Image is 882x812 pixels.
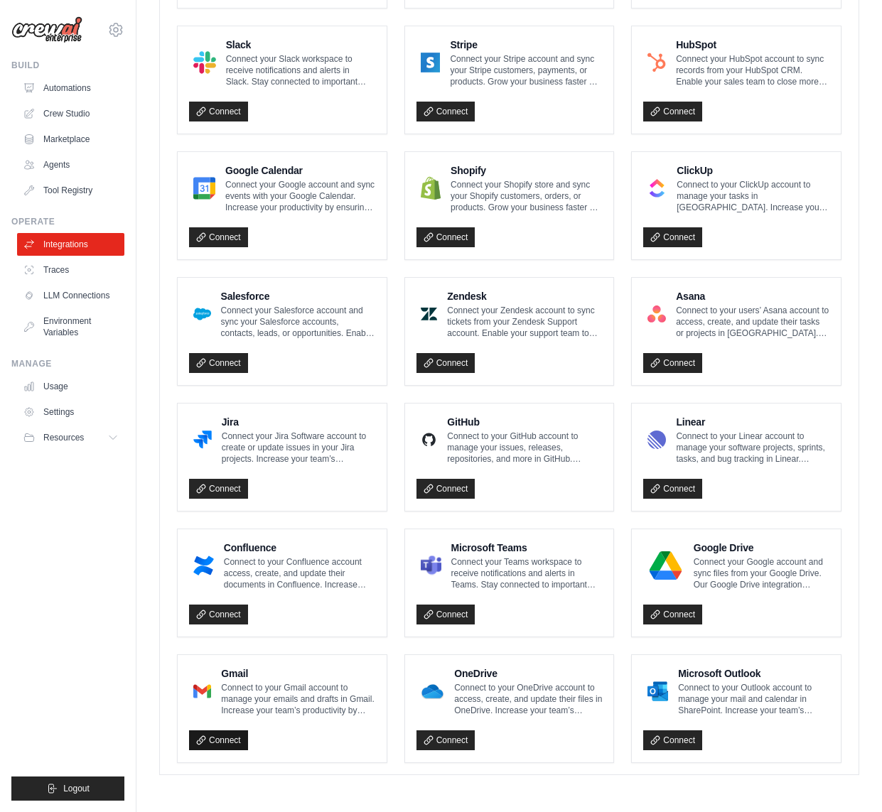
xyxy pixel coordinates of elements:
[17,233,124,256] a: Integrations
[17,375,124,398] a: Usage
[193,300,211,328] img: Salesforce Logo
[676,53,829,87] p: Connect your HubSpot account to sync records from your HubSpot CRM. Enable your sales team to clo...
[454,682,602,716] p: Connect to your OneDrive account to access, create, and update their files in OneDrive. Increase ...
[643,353,702,373] a: Connect
[221,305,375,339] p: Connect your Salesforce account and sync your Salesforce accounts, contacts, leads, or opportunit...
[421,48,441,77] img: Stripe Logo
[451,163,602,178] h4: Shopify
[447,415,602,429] h4: GitHub
[676,289,829,303] h4: Asana
[647,426,666,454] img: Linear Logo
[226,38,375,52] h4: Slack
[17,284,124,307] a: LLM Connections
[17,310,124,344] a: Environment Variables
[647,551,683,580] img: Google Drive Logo
[189,605,248,624] a: Connect
[225,179,375,213] p: Connect your Google account and sync events with your Google Calendar. Increase your productivity...
[647,300,666,328] img: Asana Logo
[222,415,375,429] h4: Jira
[221,289,375,303] h4: Salesforce
[189,227,248,247] a: Connect
[17,179,124,202] a: Tool Registry
[416,479,475,499] a: Connect
[63,783,90,794] span: Logout
[226,53,375,87] p: Connect your Slack workspace to receive notifications and alerts in Slack. Stay connected to impo...
[676,415,829,429] h4: Linear
[11,358,124,369] div: Manage
[447,289,602,303] h4: Zendesk
[678,666,829,681] h4: Microsoft Outlook
[189,353,248,373] a: Connect
[450,53,602,87] p: Connect your Stripe account and sync your Stripe customers, payments, or products. Grow your busi...
[643,730,702,750] a: Connect
[193,677,211,705] img: Gmail Logo
[43,432,84,443] span: Resources
[17,77,124,99] a: Automations
[421,677,445,705] img: OneDrive Logo
[17,102,124,125] a: Crew Studio
[193,174,215,202] img: Google Calendar Logo
[643,479,702,499] a: Connect
[447,305,602,339] p: Connect your Zendesk account to sync tickets from your Zendesk Support account. Enable your suppo...
[643,605,702,624] a: Connect
[11,16,82,43] img: Logo
[224,556,375,590] p: Connect to your Confluence account access, create, and update their documents in Confluence. Incr...
[454,666,602,681] h4: OneDrive
[193,426,212,454] img: Jira Logo
[694,556,829,590] p: Connect your Google account and sync files from your Google Drive. Our Google Drive integration e...
[676,38,829,52] h4: HubSpot
[451,556,603,590] p: Connect your Teams workspace to receive notifications and alerts in Teams. Stay connected to impo...
[222,431,375,465] p: Connect your Jira Software account to create or update issues in your Jira projects. Increase you...
[677,179,829,213] p: Connect to your ClickUp account to manage your tasks in [GEOGRAPHIC_DATA]. Increase your team’s p...
[676,305,829,339] p: Connect to your users’ Asana account to access, create, and update their tasks or projects in [GE...
[17,153,124,176] a: Agents
[421,300,438,328] img: Zendesk Logo
[221,666,375,681] h4: Gmail
[421,551,441,580] img: Microsoft Teams Logo
[676,431,829,465] p: Connect to your Linear account to manage your software projects, sprints, tasks, and bug tracking...
[678,682,829,716] p: Connect to your Outlook account to manage your mail and calendar in SharePoint. Increase your tea...
[450,38,602,52] h4: Stripe
[643,227,702,247] a: Connect
[17,259,124,281] a: Traces
[416,353,475,373] a: Connect
[11,776,124,801] button: Logout
[11,216,124,227] div: Operate
[694,541,829,555] h4: Google Drive
[193,551,214,580] img: Confluence Logo
[193,48,216,77] img: Slack Logo
[224,541,375,555] h4: Confluence
[643,102,702,121] a: Connect
[17,426,124,449] button: Resources
[451,179,602,213] p: Connect your Shopify store and sync your Shopify customers, orders, or products. Grow your busine...
[647,677,668,705] img: Microsoft Outlook Logo
[421,174,441,202] img: Shopify Logo
[189,102,248,121] a: Connect
[416,730,475,750] a: Connect
[189,479,248,499] a: Connect
[11,60,124,71] div: Build
[451,541,603,555] h4: Microsoft Teams
[189,730,248,750] a: Connect
[416,605,475,624] a: Connect
[677,163,829,178] h4: ClickUp
[17,128,124,151] a: Marketplace
[647,174,667,202] img: ClickUp Logo
[221,682,375,716] p: Connect to your Gmail account to manage your emails and drafts in Gmail. Increase your team’s pro...
[647,48,666,77] img: HubSpot Logo
[447,431,602,465] p: Connect to your GitHub account to manage your issues, releases, repositories, and more in GitHub....
[416,102,475,121] a: Connect
[421,426,438,454] img: GitHub Logo
[17,401,124,423] a: Settings
[225,163,375,178] h4: Google Calendar
[416,227,475,247] a: Connect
